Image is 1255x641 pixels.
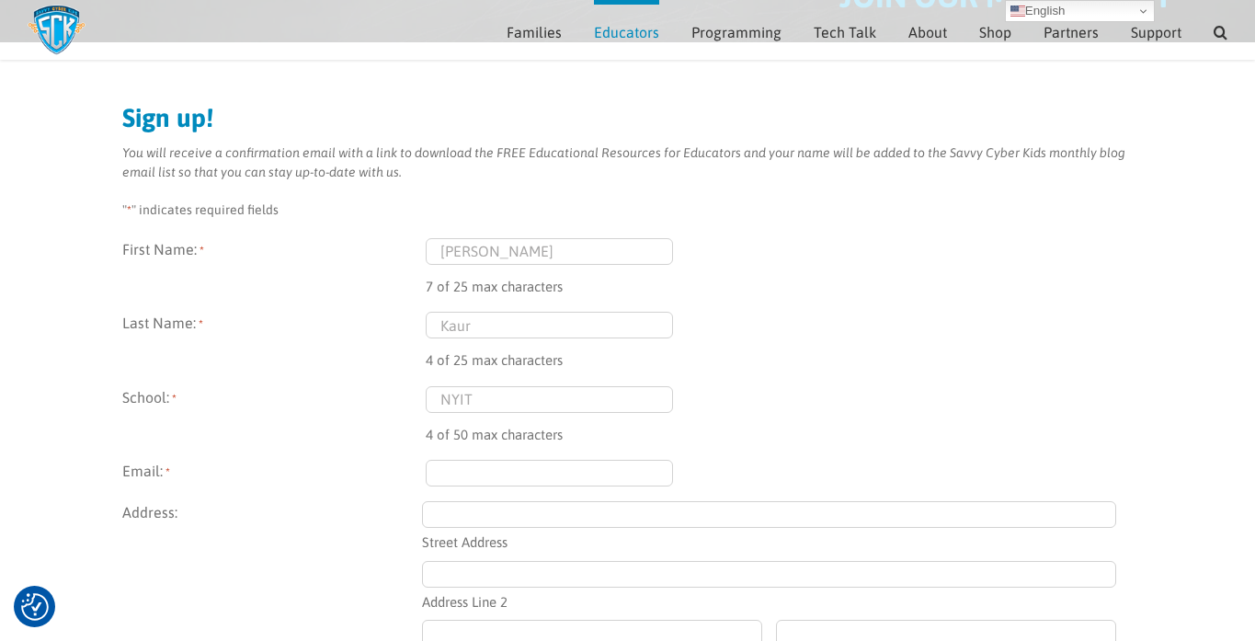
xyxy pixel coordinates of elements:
[422,588,1116,613] label: Address Line 2
[426,413,1134,446] div: 4 of 50 max characters
[122,501,426,523] legend: Address:
[1010,4,1025,18] img: en
[21,593,49,621] img: Revisit consent button
[122,200,1134,220] p: " " indicates required fields
[122,145,1125,179] em: You will receive a confirmation email with a link to download the FREE Educational Resources for ...
[1044,25,1099,40] span: Partners
[28,5,86,55] img: Savvy Cyber Kids Logo
[594,25,659,40] span: Educators
[426,338,1134,372] div: 4 of 25 max characters
[426,265,1134,298] div: 7 of 25 max characters
[979,25,1011,40] span: Shop
[122,460,426,486] label: Email:
[691,25,782,40] span: Programming
[21,593,49,621] button: Consent Preferences
[507,25,562,40] span: Families
[122,105,1134,131] h2: Sign up!
[122,386,426,446] label: School:
[814,25,876,40] span: Tech Talk
[122,312,426,372] label: Last Name:
[422,528,1116,554] label: Street Address
[1131,25,1181,40] span: Support
[122,238,426,298] label: First Name:
[908,25,947,40] span: About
